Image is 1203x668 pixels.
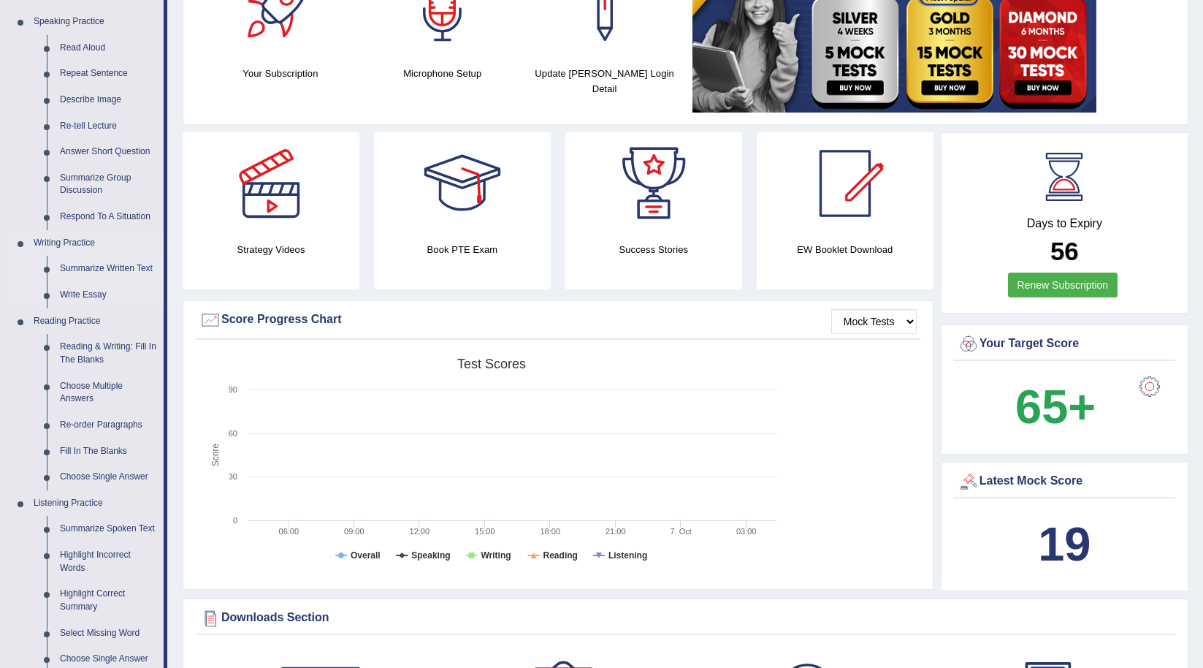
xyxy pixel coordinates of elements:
[27,308,164,335] a: Reading Practice
[53,256,164,282] a: Summarize Written Text
[1050,237,1079,265] b: 56
[757,242,933,257] h4: EW Booklet Download
[53,620,164,647] a: Select Missing Word
[53,373,164,412] a: Choose Multiple Answers
[199,607,1172,629] div: Downloads Section
[53,61,164,87] a: Repeat Sentence
[53,87,164,113] a: Describe Image
[53,35,164,61] a: Read Aloud
[53,464,164,490] a: Choose Single Answer
[207,66,354,81] h4: Your Subscription
[736,527,757,536] text: 03:00
[53,334,164,373] a: Reading & Writing: Fill In The Blanks
[411,550,450,561] tspan: Speaking
[53,516,164,542] a: Summarize Spoken Text
[606,527,626,536] text: 21:00
[183,242,359,257] h4: Strategy Videos
[344,527,364,536] text: 09:00
[229,429,237,438] text: 60
[279,527,299,536] text: 06:00
[958,471,1172,493] div: Latest Mock Score
[53,165,164,204] a: Summarize Group Discussion
[53,439,164,465] a: Fill In The Blanks
[1038,517,1091,571] b: 19
[958,333,1172,355] div: Your Target Score
[565,242,742,257] h4: Success Stories
[53,204,164,230] a: Respond To A Situation
[475,527,495,536] text: 15:00
[541,527,561,536] text: 18:00
[1015,380,1096,433] b: 65+
[1008,273,1118,297] a: Renew Subscription
[229,472,237,481] text: 30
[374,242,551,257] h4: Book PTE Exam
[27,230,164,257] a: Writing Practice
[457,357,526,371] tspan: Test scores
[53,412,164,439] a: Re-order Paragraphs
[27,490,164,517] a: Listening Practice
[199,309,917,331] div: Score Progress Chart
[369,66,516,81] h4: Microphone Setup
[27,9,164,35] a: Speaking Practice
[53,113,164,140] a: Re-tell Lecture
[531,66,679,96] h4: Update [PERSON_NAME] Login Detail
[543,550,578,561] tspan: Reading
[671,527,692,536] tspan: 7. Oct
[608,550,647,561] tspan: Listening
[53,542,164,581] a: Highlight Incorrect Words
[53,282,164,308] a: Write Essay
[351,550,381,561] tspan: Overall
[481,550,511,561] tspan: Writing
[229,385,237,394] text: 90
[958,217,1172,230] h4: Days to Expiry
[410,527,430,536] text: 12:00
[53,139,164,165] a: Answer Short Question
[210,444,221,467] tspan: Score
[233,516,237,525] text: 0
[53,581,164,620] a: Highlight Correct Summary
